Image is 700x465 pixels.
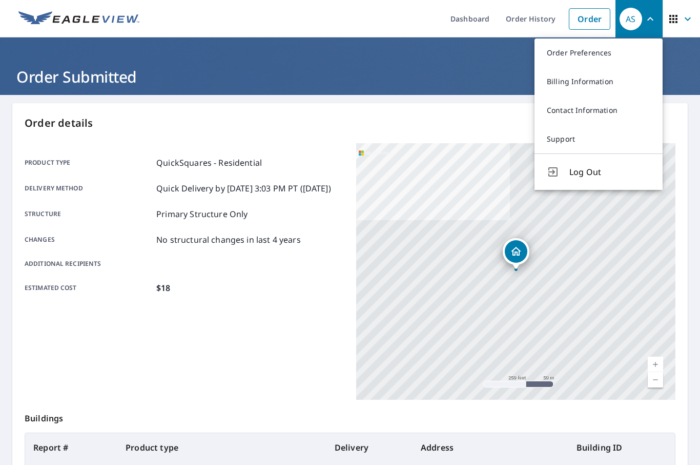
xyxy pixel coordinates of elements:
[25,400,675,433] p: Buildings
[156,234,301,246] p: No structural changes in last 4 years
[25,115,675,131] p: Order details
[156,157,262,169] p: QuickSquares - Residential
[503,238,529,270] div: Dropped pin, building 1, Residential property, 9777 Fisherville Rd Elberfeld, IN 47613
[568,433,675,462] th: Building ID
[25,259,152,268] p: Additional recipients
[25,234,152,246] p: Changes
[25,208,152,220] p: Structure
[569,166,650,178] span: Log Out
[326,433,413,462] th: Delivery
[413,433,568,462] th: Address
[156,282,170,294] p: $18
[25,182,152,195] p: Delivery method
[534,125,663,153] a: Support
[648,372,663,387] a: Current Level 17, Zoom Out
[12,66,688,87] h1: Order Submitted
[25,282,152,294] p: Estimated cost
[648,357,663,372] a: Current Level 17, Zoom In
[18,11,139,27] img: EV Logo
[534,153,663,190] button: Log Out
[569,8,610,30] a: Order
[620,8,642,30] div: AS
[156,182,331,195] p: Quick Delivery by [DATE] 3:03 PM PT ([DATE])
[25,157,152,169] p: Product type
[156,208,248,220] p: Primary Structure Only
[117,433,326,462] th: Product type
[534,67,663,96] a: Billing Information
[25,433,117,462] th: Report #
[534,38,663,67] a: Order Preferences
[534,96,663,125] a: Contact Information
